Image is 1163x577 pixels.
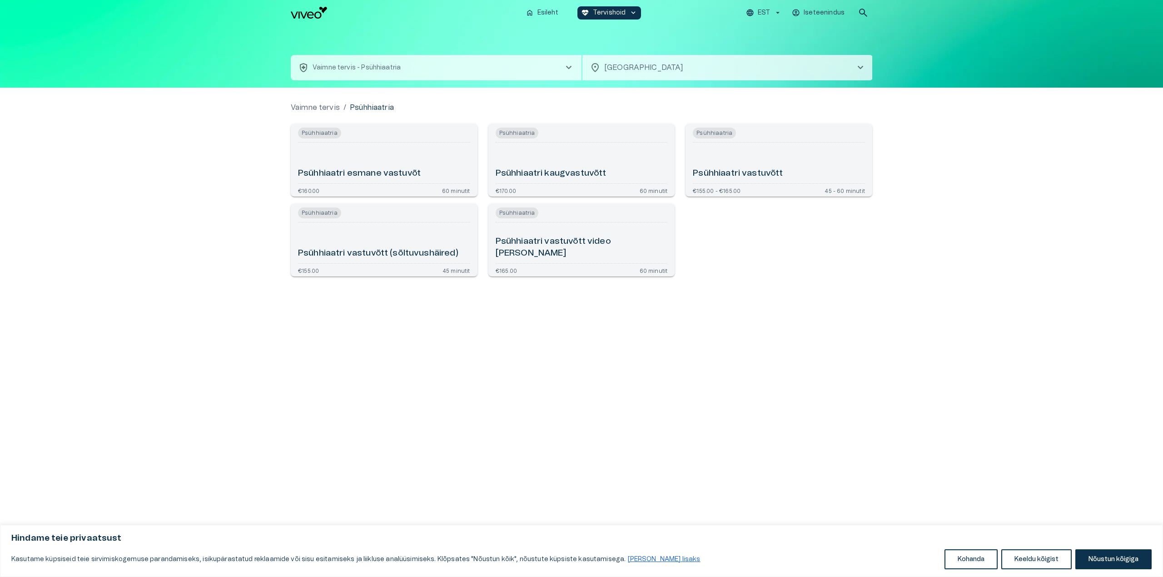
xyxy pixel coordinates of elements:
[496,128,539,138] span: Psühhiaatria
[488,204,675,276] a: Open service booking details
[298,267,319,273] p: €155.00
[11,533,1152,544] p: Hindame teie privaatsust
[790,6,847,20] button: Iseteenindus
[944,549,998,569] button: Kohanda
[581,9,589,17] span: ecg_heart
[604,62,840,73] p: [GEOGRAPHIC_DATA]
[298,168,421,180] h6: Psühhiaatri esmane vastuvõt
[693,128,736,138] span: Psühhiaatria
[496,187,516,193] p: €170.00
[693,187,741,193] p: €155.00 - €165.00
[825,187,865,193] p: 45 - 60 minutit
[46,7,60,15] span: Help
[291,55,581,80] button: health_and_safetyVaimne tervis - Psühhiaatriachevron_right
[745,6,783,20] button: EST
[1075,549,1152,569] button: Nõustun kõigiga
[343,102,346,113] p: /
[11,554,701,565] p: Kasutame küpsiseid teie sirvimiskogemuse parandamiseks, isikupärastatud reklaamide või sisu esita...
[593,8,626,18] p: Tervishoid
[804,8,845,18] p: Iseteenindus
[313,63,401,73] p: Vaimne tervis - Psühhiaatria
[640,187,668,193] p: 60 minutit
[496,236,668,260] h6: Psühhiaatri vastuvõtt video [PERSON_NAME]
[577,6,641,20] button: ecg_heartTervishoidkeyboard_arrow_down
[496,267,517,273] p: €165.00
[693,168,783,180] h6: Psühhiaatri vastuvõtt
[1001,549,1072,569] button: Keeldu kõigist
[291,102,340,113] a: Vaimne tervis
[291,204,477,276] a: Open service booking details
[298,207,341,218] span: Psühhiaatria
[629,9,637,17] span: keyboard_arrow_down
[496,207,539,218] span: Psühhiaatria
[526,9,534,17] span: home
[858,7,869,18] span: search
[442,267,470,273] p: 45 minutit
[640,267,668,273] p: 60 minutit
[563,62,574,73] span: chevron_right
[488,124,675,197] a: Open service booking details
[855,62,866,73] span: chevron_right
[758,8,770,18] p: EST
[291,7,327,19] img: Viveo logo
[442,187,470,193] p: 60 minutit
[291,124,477,197] a: Open service booking details
[350,102,394,113] p: Psühhiaatria
[298,247,458,260] h6: Psühhiaatri vastuvõtt (sõltuvushäired)
[298,128,341,138] span: Psühhiaatria
[854,4,872,22] button: open search modal
[496,168,606,180] h6: Psühhiaatri kaugvastuvõtt
[627,556,701,563] a: Loe lisaks
[590,62,601,73] span: location_on
[298,62,309,73] span: health_and_safety
[522,6,563,20] button: homeEsileht
[291,7,518,19] a: Navigate to homepage
[298,187,319,193] p: €160.00
[537,8,558,18] p: Esileht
